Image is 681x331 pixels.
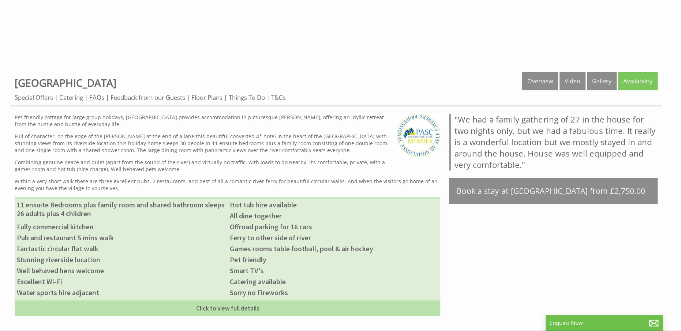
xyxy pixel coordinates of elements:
[15,265,228,276] li: Well behaved hens welcome
[228,199,441,210] li: Hot tub hire available
[618,72,658,90] a: Availability
[15,199,228,219] li: 11 ensuite Bedrooms plus family room and shared bathroom sleeps 26 adults plus 4 children
[111,93,185,102] a: Feedback from our Guests
[560,72,585,90] a: Video
[15,178,440,192] p: Within a very short walk there are three excellent pubs, 2 restaurants, and best of all a romanti...
[587,72,617,90] a: Gallery
[191,93,222,102] a: Floor Plans
[15,287,228,298] li: Water sports hire adjacent
[15,93,53,102] a: Special Offers
[15,221,228,232] li: Fully commercial kitchen
[228,254,441,265] li: Pet friendly
[228,221,441,232] li: Offroad parking for 16 cars
[228,232,441,243] li: Ferry to other side of river
[15,276,228,287] li: Excellent Wi-Fi
[15,114,440,128] p: Pet-friendly cottage for large group holidays, [GEOGRAPHIC_DATA] provides accommodation in pictur...
[228,210,441,221] li: All dine together
[228,243,441,254] li: Games rooms table football, pool & air hockey
[15,243,228,254] li: Fantastic circular flat walk
[15,232,228,243] li: Pub and restaurant 5 mins walk
[229,93,265,102] a: Things To Do
[522,72,558,90] a: Overview
[15,254,228,265] li: Stunning riverside location
[228,287,441,298] li: Sorry no Fireworks
[449,178,658,204] a: Book a stay at [GEOGRAPHIC_DATA] from £2,750.00
[15,159,440,173] p: Combining genuine peace and quiet (apart from the sound of the river) and virtually no traffic, w...
[228,276,441,287] li: Catering available
[59,93,83,102] a: Catering
[4,8,677,63] iframe: Customer reviews powered by Trustpilot
[549,319,659,327] p: Enquire Now
[271,93,286,102] a: T&Cs
[89,93,104,102] a: FAQs
[15,133,440,154] p: Full of character, on the edge of the [PERSON_NAME] at the end of a lane this beautiful converted...
[228,265,441,276] li: Smart TV's
[15,76,116,90] a: [GEOGRAPHIC_DATA]
[15,300,440,316] a: Click to view full details
[449,114,658,170] blockquote: "We had a family gathering of 27 in the house for two nights only, but we had a fabulous time. It...
[397,114,440,157] img: PASC - PASC UK Members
